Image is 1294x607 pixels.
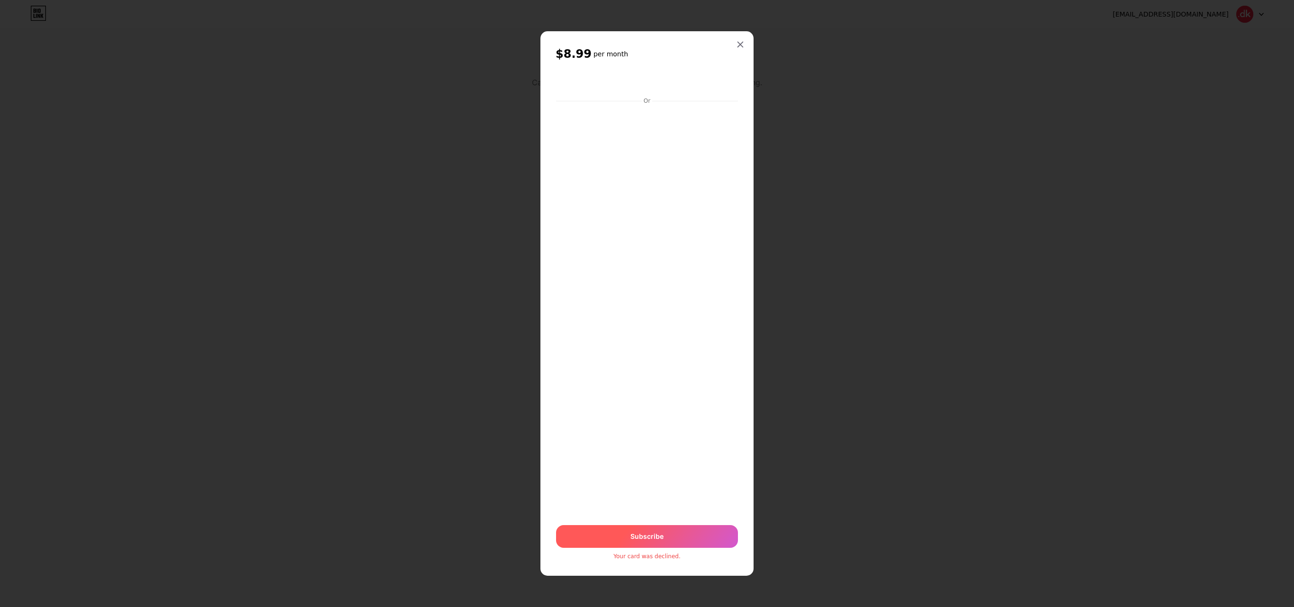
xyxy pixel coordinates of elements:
[642,97,652,105] div: Or
[613,553,680,560] div: Your card was declined.
[630,531,664,541] span: Subscribe
[554,106,740,516] iframe: Cadre de saisie sécurisé pour le paiement
[593,49,628,59] h6: per month
[556,46,592,62] span: $8.99
[556,71,738,94] iframe: Cadre de bouton sécurisé pour le paiement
